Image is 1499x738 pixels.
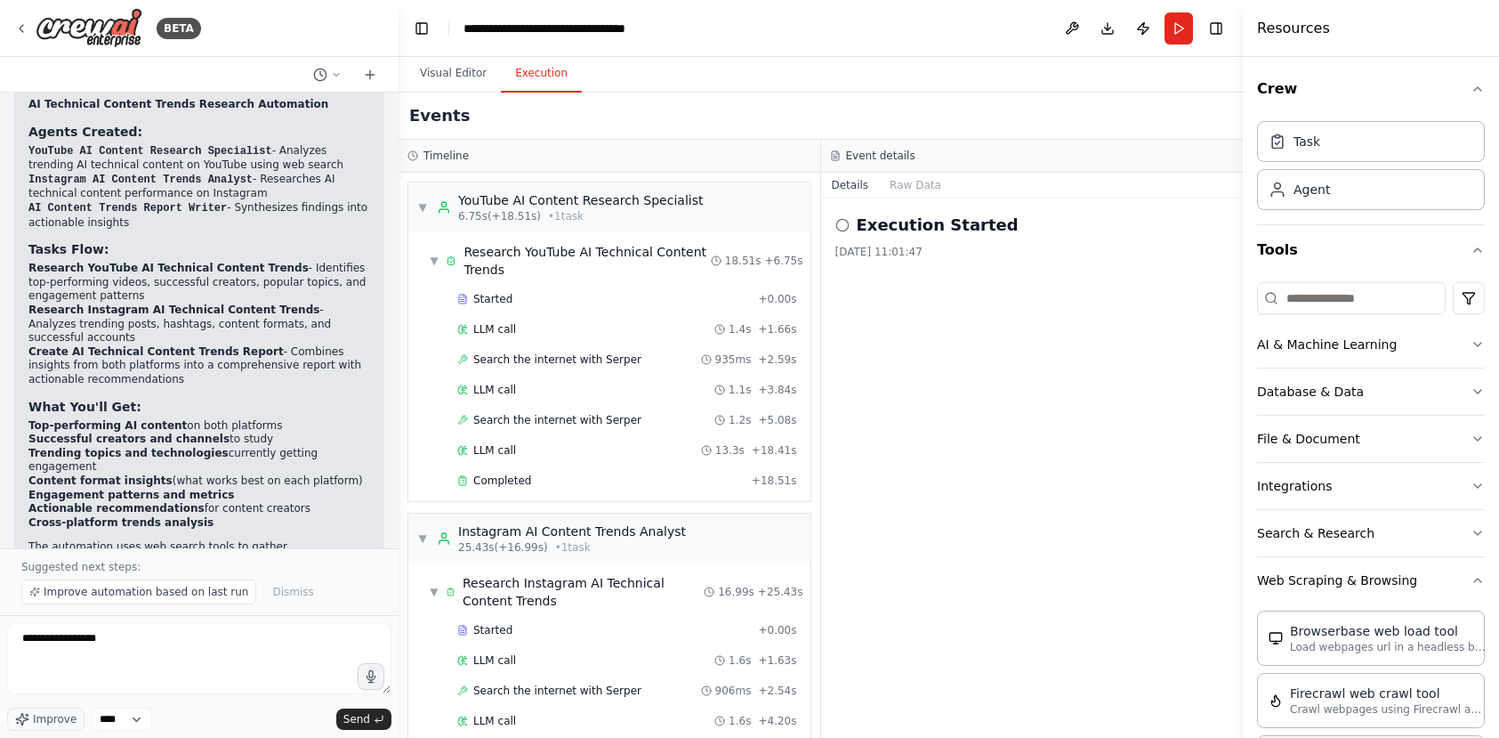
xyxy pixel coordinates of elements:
[28,304,370,345] li: - Analyzes trending posts, hashtags, content formats, and successful accounts
[1290,640,1486,654] p: Load webpages url in a headless browser using Browserbase and return the contents
[725,254,762,268] span: 18.51s
[28,145,272,158] code: YouTube AI Content Research Specialist
[458,523,686,540] div: Instagram AI Content Trends Analyst
[729,383,751,397] span: 1.1s
[752,443,797,458] span: + 18.41s
[463,574,704,610] div: Research Instagram AI Technical Content Trends
[28,447,370,474] li: currently getting engagement
[473,653,516,668] span: LLM call
[1257,114,1485,224] div: Crew
[157,18,201,39] div: BETA
[729,322,751,337] span: 1.4s
[879,173,952,198] button: Raw Data
[336,709,391,730] button: Send
[1293,133,1320,150] div: Task
[548,209,584,223] span: • 1 task
[28,400,141,414] strong: What You'll Get:
[28,202,227,215] code: AI Content Trends Report Writer
[473,292,512,306] span: Started
[835,245,1229,259] div: [DATE] 11:01:47
[463,20,664,37] nav: breadcrumb
[758,292,796,306] span: + 0.00s
[28,540,370,610] p: The automation uses web search tools to gather comprehensive data about what's trending in AI tec...
[473,353,641,367] span: Search the internet with Serper
[758,322,796,337] span: + 1.66s
[846,149,915,163] h3: Event details
[1257,416,1485,462] button: File & Document
[28,98,328,110] strong: AI Technical Content Trends Research Automation
[28,144,370,173] li: - Analyzes trending AI technical content on YouTube using web search
[28,174,253,186] code: Instagram AI Content Trends Analyst
[458,209,541,223] span: 6.75s (+18.51s)
[458,191,703,209] div: YouTube AI Content Research Specialist
[473,413,641,427] span: Search the internet with Serper
[715,353,752,367] span: 935ms
[409,103,470,128] h2: Events
[423,149,469,163] h3: Timeline
[28,173,370,201] li: - Researches AI technical content performance on Instagram
[758,623,796,637] span: + 0.00s
[417,531,428,546] span: ▼
[406,55,501,93] button: Visual Editor
[21,560,377,574] p: Suggested next steps:
[758,413,796,427] span: + 5.08s
[1290,622,1486,640] div: Browserbase web load tool
[28,433,370,447] li: to study
[28,489,234,501] strong: Engagement patterns and metrics
[1257,463,1485,509] button: Integrations
[458,540,548,555] span: 25.43s (+16.99s)
[28,262,370,304] li: - Identifies top-performing videos, successful creators, popular topics, and engagement patterns
[1257,18,1330,39] h4: Resources
[28,502,370,516] li: for content creators
[28,201,370,230] li: - Synthesizes findings into actionable insights
[473,443,516,458] span: LLM call
[715,443,745,458] span: 13.3s
[758,684,796,698] span: + 2.54s
[1257,369,1485,415] button: Database & Data
[409,16,434,41] button: Hide left sidebar
[28,125,142,139] strong: Agents Created:
[1257,225,1485,275] button: Tools
[1269,631,1283,645] img: BrowserbaseLoadTool
[1290,685,1486,702] div: Firecrawl web crawl tool
[501,55,582,93] button: Execution
[430,585,439,599] span: ▼
[343,712,370,726] span: Send
[306,64,349,85] button: Switch to previous chat
[473,474,531,488] span: Completed
[857,213,1019,238] h2: Execution Started
[715,684,752,698] span: 906ms
[28,262,309,274] strong: Research YouTube AI Technical Content Trends
[28,433,230,445] strong: Successful creators and channels
[1204,16,1229,41] button: Hide right sidebar
[430,254,439,268] span: ▼
[28,345,370,387] li: - Combines insights from both platforms into a comprehensive report with actionable recommendations
[758,653,796,668] span: + 1.63s
[358,663,384,690] button: Click to speak your automation idea
[417,200,428,215] span: ▼
[1257,510,1485,556] button: Search & Research
[44,585,248,599] span: Improve automation based on last run
[21,580,256,604] button: Improve automation based on last run
[729,653,751,668] span: 1.6s
[764,254,802,268] span: + 6.75s
[473,684,641,698] span: Search the internet with Serper
[555,540,591,555] span: • 1 task
[758,383,796,397] span: + 3.84s
[1257,557,1485,604] button: Web Scraping & Browsing
[718,585,754,599] span: 16.99s
[28,419,370,434] li: on both platforms
[28,474,173,487] strong: Content format insights
[28,419,187,432] strong: Top-performing AI content
[28,502,205,515] strong: Actionable recommendations
[33,712,77,726] span: Improve
[28,345,284,358] strong: Create AI Technical Content Trends Report
[1257,64,1485,114] button: Crew
[7,708,85,731] button: Improve
[473,714,516,728] span: LLM call
[28,304,319,316] strong: Research Instagram AI Technical Content Trends
[272,585,313,599] span: Dismiss
[356,64,384,85] button: Start a new chat
[263,580,322,604] button: Dismiss
[1269,693,1283,708] img: FirecrawlCrawlWebsiteTool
